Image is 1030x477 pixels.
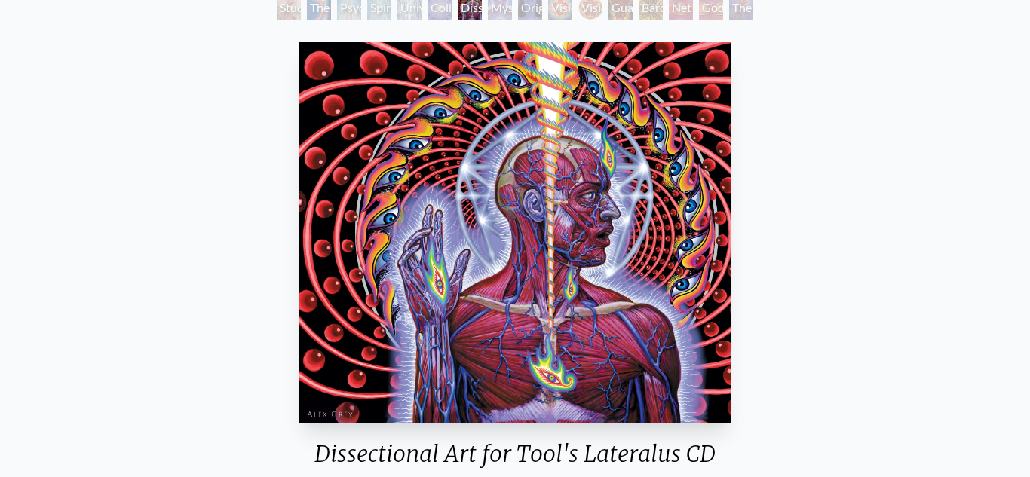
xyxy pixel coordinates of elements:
[299,42,731,423] img: tool-dissectional-alex-grey-watermarked.jpg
